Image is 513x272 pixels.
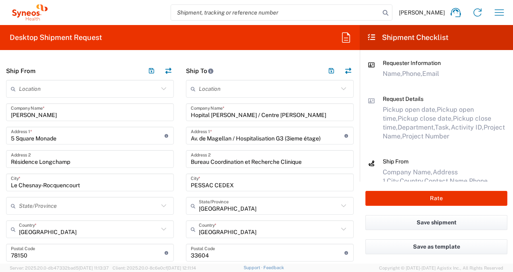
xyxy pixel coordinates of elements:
span: Copyright © [DATE]-[DATE] Agistix Inc., All Rights Reserved [379,264,503,272]
span: Contact Name, [424,177,469,185]
a: Feedback [263,265,284,270]
h2: Ship From [6,67,35,75]
span: Request Details [383,96,423,102]
span: Name, [383,70,402,77]
input: Shipment, tracking or reference number [171,5,380,20]
a: Support [244,265,264,270]
span: Requester Information [383,60,441,66]
span: [DATE] 12:11:14 [167,266,196,270]
span: Server: 2025.20.0-db47332bad5 [10,266,109,270]
span: Pickup close date, [398,115,453,122]
h2: Shipment Checklist [367,33,448,42]
span: Department, [398,123,435,131]
span: Activity ID, [451,123,484,131]
span: Project Number [402,132,449,140]
span: Email [422,70,439,77]
span: City, [387,177,400,185]
button: Rate [365,191,507,206]
h2: Desktop Shipment Request [10,33,102,42]
span: [PERSON_NAME] [399,9,445,16]
h2: Ship To [186,67,214,75]
button: Save shipment [365,215,507,230]
button: Save as template [365,239,507,254]
span: Task, [435,123,451,131]
span: Country, [400,177,424,185]
span: [DATE] 11:13:37 [79,266,109,270]
span: Company Name, [383,168,433,176]
span: Ship From [383,158,409,165]
span: Client: 2025.20.0-8c6e0cf [113,266,196,270]
span: Pickup open date, [383,106,437,113]
span: Phone, [402,70,422,77]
